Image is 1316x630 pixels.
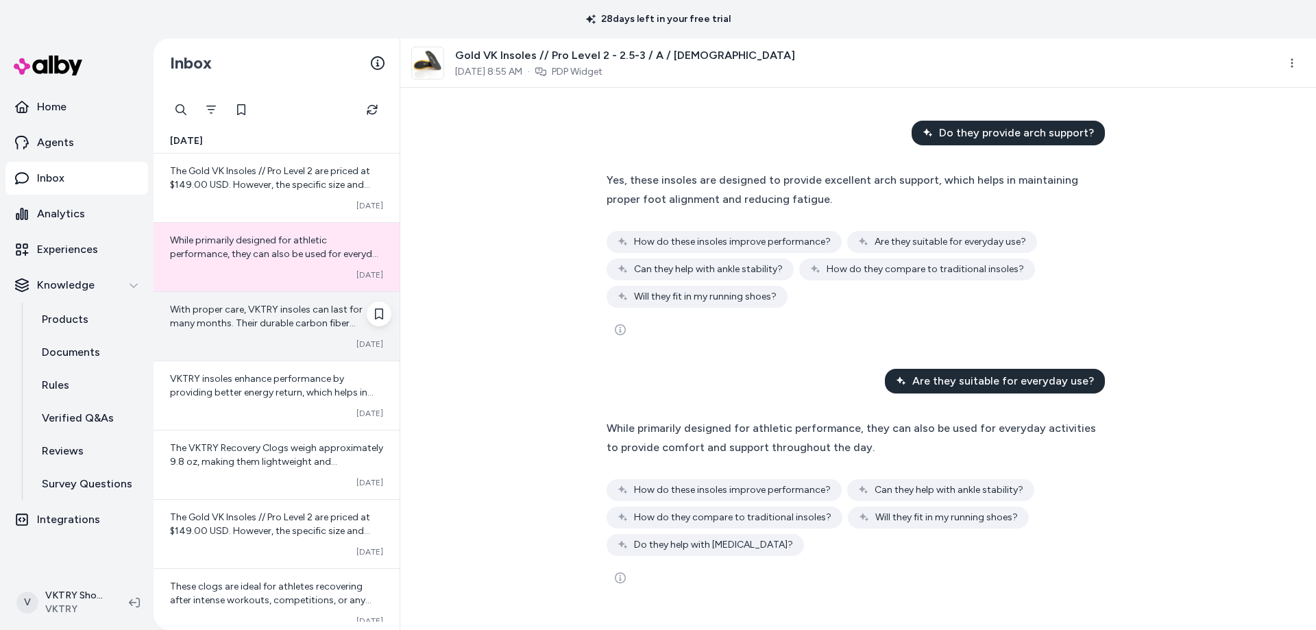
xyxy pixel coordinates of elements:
span: [DATE] [170,134,203,148]
p: 28 days left in your free trial [578,12,739,26]
span: VKTRY [45,603,107,616]
p: Rules [42,377,69,393]
span: Will they fit in my running shoes? [634,290,777,304]
a: PDP Widget [552,65,602,79]
a: The VKTRY Recovery Clogs weigh approximately 9.8 oz, making them lightweight and comfortable for ... [154,430,400,499]
p: Survey Questions [42,476,132,492]
a: Documents [28,336,148,369]
a: VKTRY insoles enhance performance by providing better energy return, which helps in reducing fati... [154,361,400,430]
a: Integrations [5,503,148,536]
span: How do they compare to traditional insoles? [634,511,831,524]
p: Analytics [37,206,85,222]
p: Agents [37,134,74,151]
span: Will they fit in my running shoes? [875,511,1018,524]
a: Reviews [28,435,148,468]
a: While primarily designed for athletic performance, they can also be used for everyday activities ... [154,222,400,291]
span: While primarily designed for athletic performance, they can also be used for everyday activities ... [170,234,382,287]
p: Products [42,311,88,328]
p: Verified Q&As [42,410,114,426]
a: The Gold VK Insoles // Pro Level 2 are priced at $149.00 USD. However, the specific size and vari... [154,499,400,568]
span: Can they help with ankle stability? [875,483,1023,497]
a: Analytics [5,197,148,230]
button: See more [607,564,634,592]
span: Are they suitable for everyday use? [912,373,1094,389]
span: [DATE] 8:55 AM [455,65,522,79]
span: [DATE] [356,616,383,627]
a: Inbox [5,162,148,195]
img: alby Logo [14,56,82,75]
button: Knowledge [5,269,148,302]
a: The Gold VK Insoles // Pro Level 2 are priced at $149.00 USD. However, the specific size and vari... [154,154,400,222]
span: While primarily designed for athletic performance, they can also be used for everyday activities ... [607,422,1096,454]
p: Knowledge [37,277,95,293]
span: How do they compare to traditional insoles? [827,263,1024,276]
span: The Gold VK Insoles // Pro Level 2 are priced at $149.00 USD. However, the specific size and vari... [170,511,370,605]
span: With proper care, VKTRY insoles can last for many months. Their durable carbon fiber construction... [170,304,363,356]
span: Yes, these insoles are designed to provide excellent arch support, which helps in maintaining pro... [607,173,1078,206]
span: The VKTRY Recovery Clogs weigh approximately 9.8 oz, making them lightweight and comfortable for ... [170,442,383,481]
span: VKTRY insoles enhance performance by providing better energy return, which helps in reducing fati... [170,373,375,439]
span: [DATE] [356,408,383,419]
a: Survey Questions [28,468,148,500]
span: How do these insoles improve performance? [634,235,831,249]
p: Documents [42,344,100,361]
span: Do they help with [MEDICAL_DATA]? [634,538,793,552]
span: V [16,592,38,614]
a: Products [28,303,148,336]
p: Experiences [37,241,98,258]
span: [DATE] [356,546,383,557]
span: [DATE] [356,200,383,211]
p: VKTRY Shopify [45,589,107,603]
a: Experiences [5,233,148,266]
span: · [528,65,530,79]
a: Agents [5,126,148,159]
span: How do these insoles improve performance? [634,483,831,497]
span: Gold VK Insoles // Pro Level 2 - 2.5-3 / A / [DEMOGRAPHIC_DATA] [455,47,795,64]
a: Home [5,90,148,123]
button: Filter [197,96,225,123]
a: Verified Q&As [28,402,148,435]
p: Integrations [37,511,100,528]
span: [DATE] [356,477,383,488]
button: VVKTRY ShopifyVKTRY [8,581,118,625]
p: Inbox [37,170,64,186]
span: Are they suitable for everyday use? [875,235,1026,249]
p: Home [37,99,66,115]
a: With proper care, VKTRY insoles can last for many months. Their durable carbon fiber construction... [154,291,400,361]
button: See more [607,316,634,343]
span: Do they provide arch support? [939,125,1094,141]
span: [DATE] [356,339,383,350]
span: [DATE] [356,269,383,280]
span: The Gold VK Insoles // Pro Level 2 are priced at $149.00 USD. However, the specific size and vari... [170,165,378,245]
a: Rules [28,369,148,402]
p: Reviews [42,443,84,459]
button: Refresh [358,96,386,123]
h2: Inbox [170,53,212,73]
span: Can they help with ankle stability? [634,263,783,276]
img: Yellow_Insole_Angle_010000_b3a9a079-fa2e-4fee-808a-6a83c73a95b1.png [412,47,443,79]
